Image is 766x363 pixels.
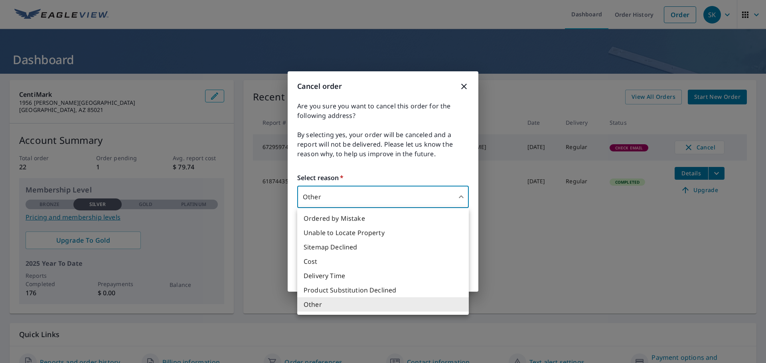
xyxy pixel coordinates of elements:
li: Delivery Time [297,269,469,283]
li: Unable to Locate Property [297,226,469,240]
li: Sitemap Declined [297,240,469,254]
li: Ordered by Mistake [297,211,469,226]
li: Other [297,297,469,312]
li: Cost [297,254,469,269]
li: Product Substitution Declined [297,283,469,297]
